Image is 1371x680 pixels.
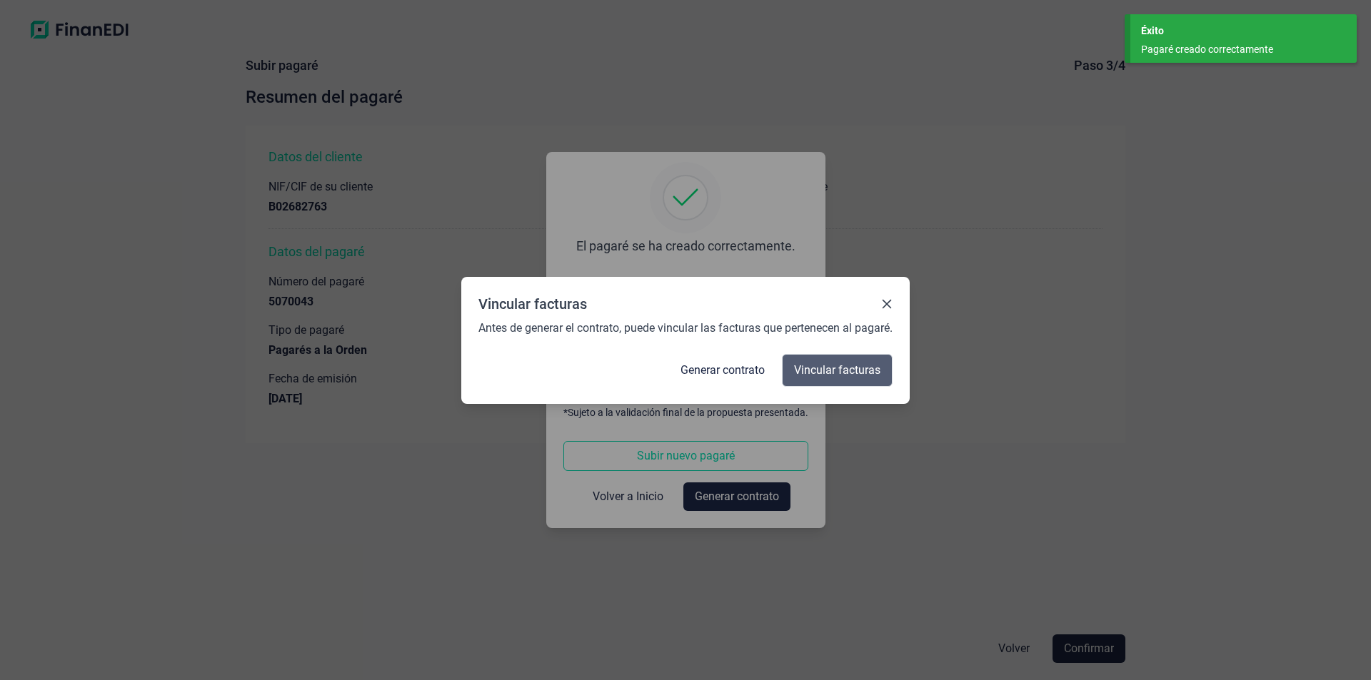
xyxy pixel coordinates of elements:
[1141,42,1335,57] div: Pagaré creado correctamente
[669,354,776,387] button: Generar contrato
[1141,24,1346,39] div: Éxito
[681,362,765,379] span: Generar contrato
[782,354,893,387] button: Vincular facturas
[881,298,893,310] button: Close
[794,362,880,379] span: Vincular facturas
[478,320,893,337] span: Antes de generar el contrato, puede vincular las facturas que pertenecen al pagaré.
[478,294,587,314] div: Vincular facturas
